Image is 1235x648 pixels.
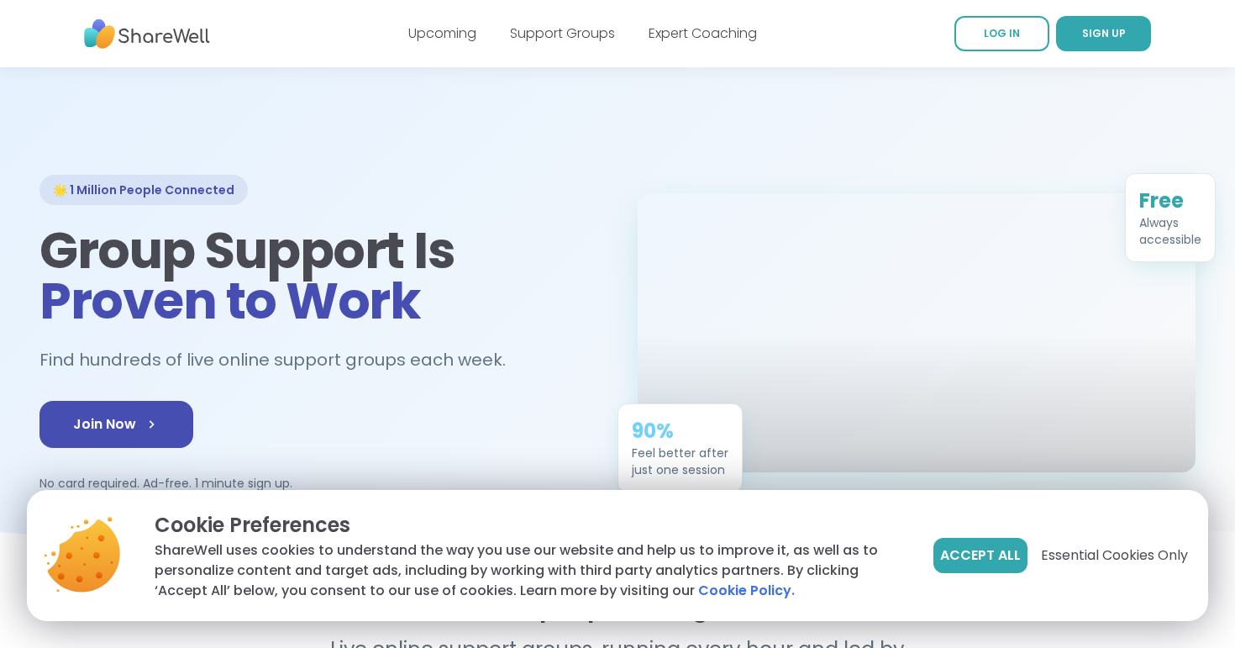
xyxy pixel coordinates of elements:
span: SIGN UP [1082,26,1126,40]
a: Expert Coaching [649,24,757,43]
a: Join Now [39,401,193,448]
div: Free [1139,187,1201,214]
a: Support Groups [510,24,615,43]
span: Join Now [73,414,160,435]
a: LOG IN [954,16,1049,51]
span: Essential Cookies Only [1041,545,1188,566]
span: Accept All [940,545,1021,566]
a: SIGN UP [1056,16,1151,51]
span: LOG IN [984,26,1020,40]
div: Feel better after just one session [632,445,728,478]
p: Cookie Preferences [155,510,907,540]
a: Upcoming [408,24,476,43]
a: Cookie Policy. [698,581,795,601]
div: 🌟 1 Million People Connected [39,175,248,205]
h1: Group Support Is [39,225,597,326]
h2: Find people who get it [39,593,1196,623]
div: 90% [632,418,728,445]
img: ShareWell Nav Logo [84,11,210,57]
h2: Find hundreds of live online support groups each week. [39,346,523,374]
p: No card required. Ad-free. 1 minute sign up. [39,475,597,492]
p: ShareWell uses cookies to understand the way you use our website and help us to improve it, as we... [155,540,907,601]
span: Proven to Work [39,266,420,336]
button: Accept All [933,538,1027,573]
div: Always accessible [1139,214,1201,248]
